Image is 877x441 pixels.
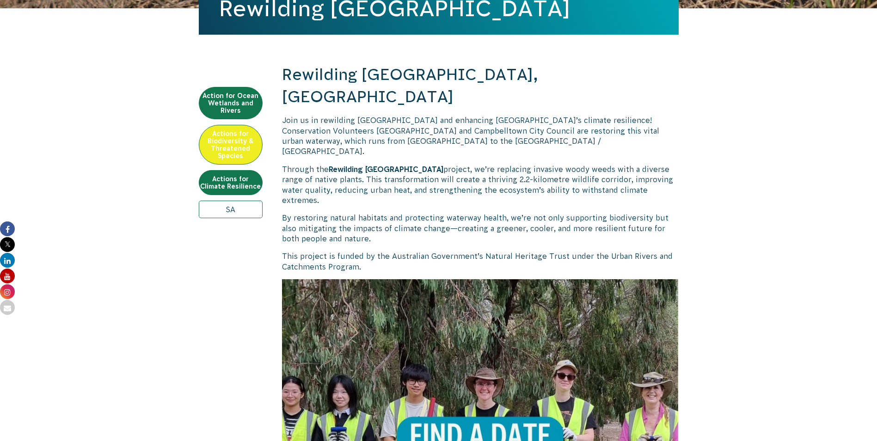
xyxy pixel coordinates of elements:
span: Join us in rewilding [GEOGRAPHIC_DATA] and enhancing [GEOGRAPHIC_DATA]’s climate resilience! Cons... [282,116,659,155]
a: Action for Ocean Wetlands and Rivers [199,87,263,119]
span: By restoring natural habitats and protecting waterway health, we’re not only supporting biodivers... [282,214,668,243]
a: Actions for Biodiversity & Threatened Species [199,125,263,165]
span: Rewilding [GEOGRAPHIC_DATA] [329,165,443,173]
span: project, we’re replacing invasive woody weeds with a diverse range of native plants. This transfo... [282,165,673,204]
a: Actions for Climate Resilience [199,170,263,195]
a: SA [199,201,263,218]
h2: Rewilding [GEOGRAPHIC_DATA], [GEOGRAPHIC_DATA] [282,64,679,108]
span: Through the [282,165,329,173]
span: This project is funded by the Australian Government’s Natural Heritage Trust under the Urban Rive... [282,252,673,270]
